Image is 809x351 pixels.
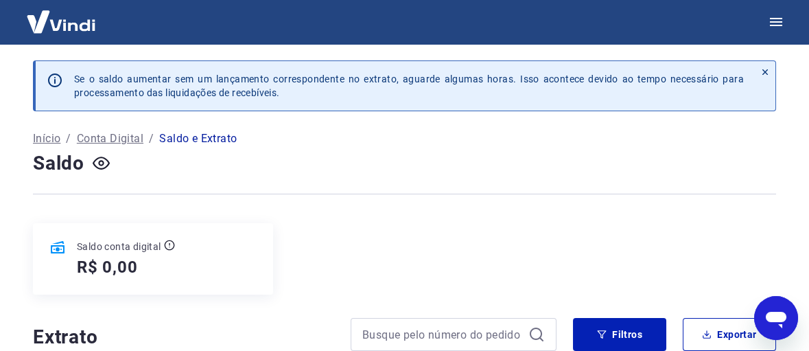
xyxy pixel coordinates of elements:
a: Início [33,131,60,147]
a: Conta Digital [77,131,143,147]
p: Saldo conta digital [77,240,161,253]
button: Filtros [573,318,666,351]
h5: R$ 0,00 [77,256,138,278]
p: / [66,131,71,147]
button: Exportar [683,318,776,351]
p: Se o saldo aumentar sem um lançamento correspondente no extrato, aguarde algumas horas. Isso acon... [74,72,744,100]
h4: Saldo [33,150,84,177]
img: Vindi [16,1,106,43]
input: Busque pelo número do pedido [362,324,523,345]
p: Saldo e Extrato [159,131,237,147]
h4: Extrato [33,324,334,351]
iframe: Botão para abrir a janela de mensagens [754,296,798,340]
p: / [149,131,154,147]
